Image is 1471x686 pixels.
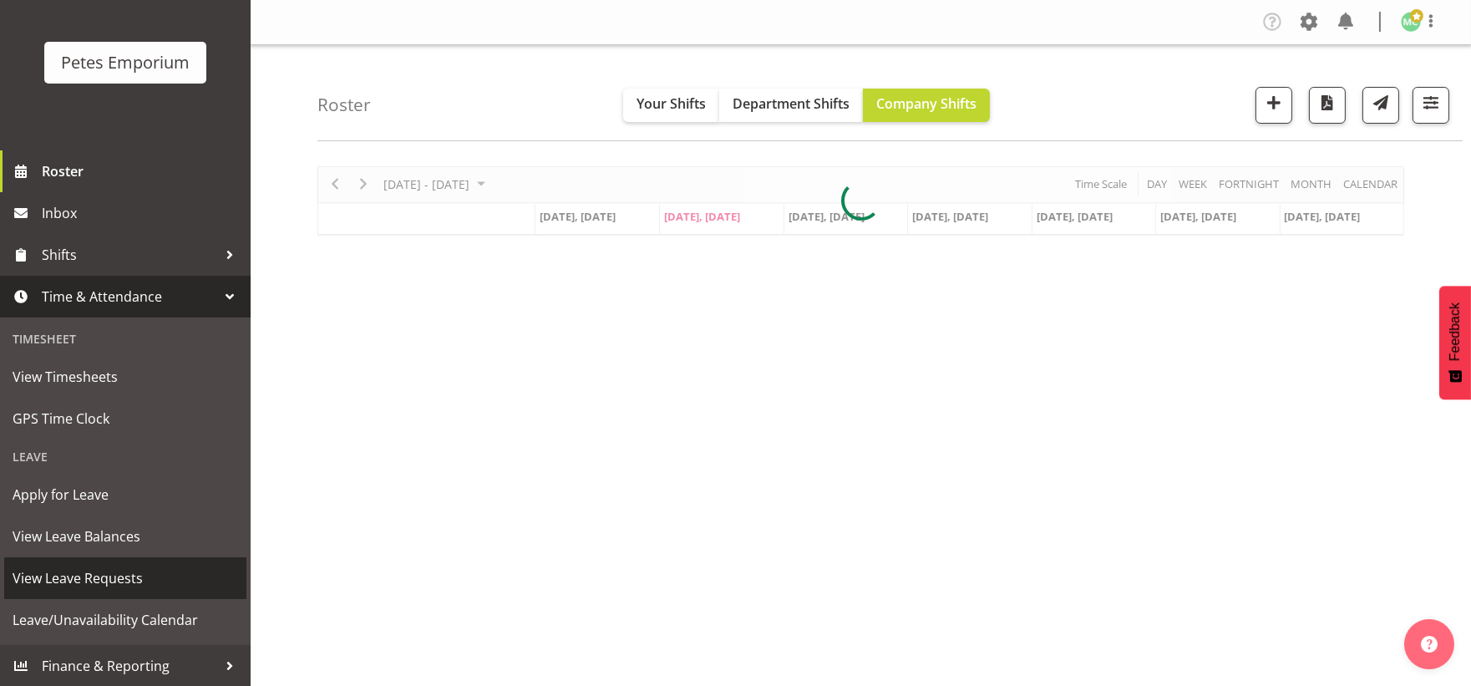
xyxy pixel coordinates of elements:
[1362,87,1399,124] button: Send a list of all shifts for the selected filtered period to all rostered employees.
[1439,286,1471,399] button: Feedback - Show survey
[719,89,863,122] button: Department Shifts
[623,89,719,122] button: Your Shifts
[13,364,238,389] span: View Timesheets
[4,398,246,440] a: GPS Time Clock
[863,89,990,122] button: Company Shifts
[4,356,246,398] a: View Timesheets
[733,94,850,113] span: Department Shifts
[4,322,246,356] div: Timesheet
[317,95,371,114] h4: Roster
[1401,12,1421,32] img: melissa-cowen2635.jpg
[1448,302,1463,361] span: Feedback
[13,524,238,549] span: View Leave Balances
[13,406,238,431] span: GPS Time Clock
[61,50,190,75] div: Petes Emporium
[1309,87,1346,124] button: Download a PDF of the roster according to the set date range.
[4,557,246,599] a: View Leave Requests
[42,201,242,226] span: Inbox
[4,474,246,516] a: Apply for Leave
[4,599,246,641] a: Leave/Unavailability Calendar
[1413,87,1449,124] button: Filter Shifts
[876,94,976,113] span: Company Shifts
[42,653,217,678] span: Finance & Reporting
[13,482,238,507] span: Apply for Leave
[13,607,238,633] span: Leave/Unavailability Calendar
[4,516,246,557] a: View Leave Balances
[4,440,246,474] div: Leave
[1255,87,1292,124] button: Add a new shift
[13,566,238,591] span: View Leave Requests
[1421,636,1438,653] img: help-xxl-2.png
[637,94,706,113] span: Your Shifts
[42,242,217,267] span: Shifts
[42,284,217,309] span: Time & Attendance
[42,159,242,184] span: Roster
